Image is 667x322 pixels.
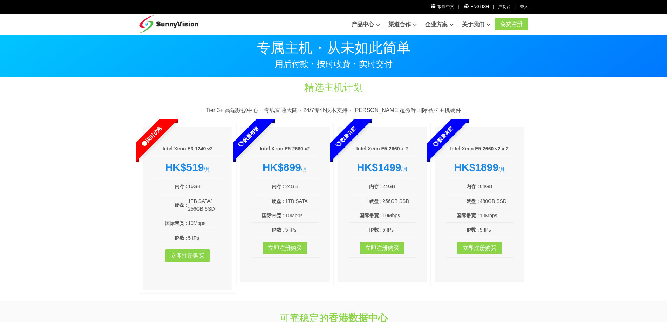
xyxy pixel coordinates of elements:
b: 国际带宽 : [262,213,285,218]
td: 256GB SSD [382,197,416,205]
strong: HK$1899 [454,162,498,173]
p: 专属主机・从未如此简单 [139,41,528,55]
b: 国际带宽 : [456,213,479,218]
a: 立即注册购买 [457,242,502,254]
td: 10Mbps [479,211,514,220]
div: /月 [154,161,222,174]
div: /月 [445,161,514,174]
h6: Intel Xeon E5-2660 v2 x 2 [445,145,514,152]
b: IP数 : [175,235,187,241]
a: 控制台 [498,4,511,9]
b: 硬盘 : [466,198,479,204]
a: 企业方案 [425,18,454,32]
div: /月 [348,161,417,174]
td: 16GB [188,182,222,191]
b: 内存 : [175,184,188,189]
a: 产品中心 [352,18,380,32]
b: 国际带宽 : [165,220,188,226]
a: 登入 [520,4,528,9]
a: 繁體中文 [430,4,455,9]
b: IP数 : [272,227,285,233]
span: 限时优惠 [122,107,181,166]
td: 5 IPs [382,226,416,234]
td: 5 IPs [479,226,514,234]
strong: HK$1499 [357,162,401,173]
td: 24GB [382,182,416,191]
b: 内存 : [369,184,382,189]
a: 关于我们 [462,18,490,32]
p: Tier 3+ 高端数据中心・专线直通大陆・24/7专业技术支持・[PERSON_NAME]超微等国际品牌主机硬件 [139,106,528,115]
li: | [458,4,459,10]
b: 硬盘 : [175,202,188,208]
strong: HK$899 [263,162,301,173]
b: IP数 : [369,227,382,233]
b: 内存 : [466,184,479,189]
a: 渠道合作 [388,18,417,32]
span: 数量有限 [219,107,278,166]
a: 免费注册 [495,18,528,30]
td: 10Mbps [382,211,416,220]
a: 立即注册购买 [263,242,307,254]
span: 数量有限 [316,107,375,166]
a: 立即注册购买 [165,249,210,262]
td: 5 IPs [188,234,222,242]
li: | [493,4,494,10]
td: 24GB [285,182,319,191]
td: 10Mbps [285,211,319,220]
h6: Intel Xeon E5-2660 x2 [251,145,319,152]
h6: Intel Xeon E3-1240 v2 [154,145,222,152]
b: 硬盘 : [369,198,382,204]
h1: 精选主机计划 [217,81,450,94]
b: IP数 : [467,227,479,233]
td: 1TB SATA [285,197,319,205]
strong: HK$519 [165,162,204,173]
b: 硬盘 : [272,198,285,204]
p: 用后付款・按时收费・实时交付 [139,60,528,68]
li: | [515,4,516,10]
h6: Intel Xeon E5-2660 x 2 [348,145,417,152]
a: English [463,4,489,9]
b: 内存 : [272,184,285,189]
td: 64GB [479,182,514,191]
td: 5 IPs [285,226,319,234]
span: 数量有限 [414,107,472,166]
td: 1TB SATA/ 256GB SSD [188,197,222,213]
div: /月 [251,161,319,174]
td: 10Mbps [188,219,222,227]
b: 国际带宽 : [359,213,382,218]
a: 立即注册购买 [360,242,404,254]
td: 480GB SSD [479,197,514,205]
